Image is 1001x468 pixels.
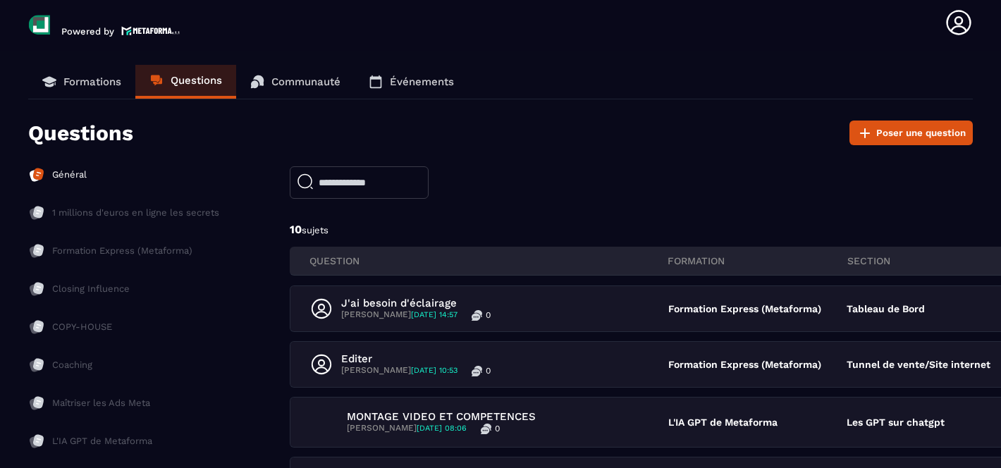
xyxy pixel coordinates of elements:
[171,74,222,87] p: Questions
[411,310,457,319] span: [DATE] 14:57
[341,309,457,321] p: [PERSON_NAME]
[355,65,468,99] a: Événements
[341,352,491,365] p: Editer
[341,297,491,309] p: J'ai besoin d'éclairage
[302,225,328,235] span: sujets
[28,242,45,259] img: formation-icon-inac.db86bb20.svg
[28,319,45,335] img: formation-icon-inac.db86bb20.svg
[668,359,833,370] p: Formation Express (Metaforma)
[28,281,45,297] img: formation-icon-inac.db86bb20.svg
[309,254,668,267] p: QUESTION
[52,397,150,409] p: Maîtriser les Ads Meta
[52,283,130,295] p: Closing Influence
[135,65,236,99] a: Questions
[52,168,87,181] p: Général
[668,254,847,267] p: FORMATION
[495,423,500,434] p: 0
[347,423,467,434] p: [PERSON_NAME]
[411,366,457,375] span: [DATE] 10:53
[52,359,92,371] p: Coaching
[486,309,491,321] p: 0
[668,303,833,314] p: Formation Express (Metaforma)
[28,433,45,450] img: formation-icon-inac.db86bb20.svg
[417,424,467,433] span: [DATE] 08:06
[52,321,112,333] p: COPY-HOUSE
[486,365,491,376] p: 0
[52,207,219,219] p: 1 millions d'euros en ligne les secrets
[341,365,457,376] p: [PERSON_NAME]
[61,26,114,37] p: Powered by
[271,75,340,88] p: Communauté
[347,410,536,423] p: MONTAGE VIDEO ET COMPETENCES
[28,204,45,221] img: formation-icon-inac.db86bb20.svg
[236,65,355,99] a: Communauté
[52,245,192,257] p: Formation Express (Metaforma)
[668,417,833,428] p: L'IA GPT de Metaforma
[52,435,152,448] p: L'IA GPT de Metaforma
[849,121,973,145] button: Poser une question
[28,65,135,99] a: Formations
[28,166,45,183] img: formation-icon-active.2ea72e5a.svg
[847,417,945,428] p: Les GPT sur chatgpt
[63,75,121,88] p: Formations
[28,14,51,37] img: logo-branding
[121,25,180,37] img: logo
[28,395,45,412] img: formation-icon-inac.db86bb20.svg
[847,303,925,314] p: Tableau de Bord
[390,75,454,88] p: Événements
[847,359,990,370] p: Tunnel de vente/Site internet
[28,357,45,374] img: formation-icon-inac.db86bb20.svg
[28,121,133,145] p: Questions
